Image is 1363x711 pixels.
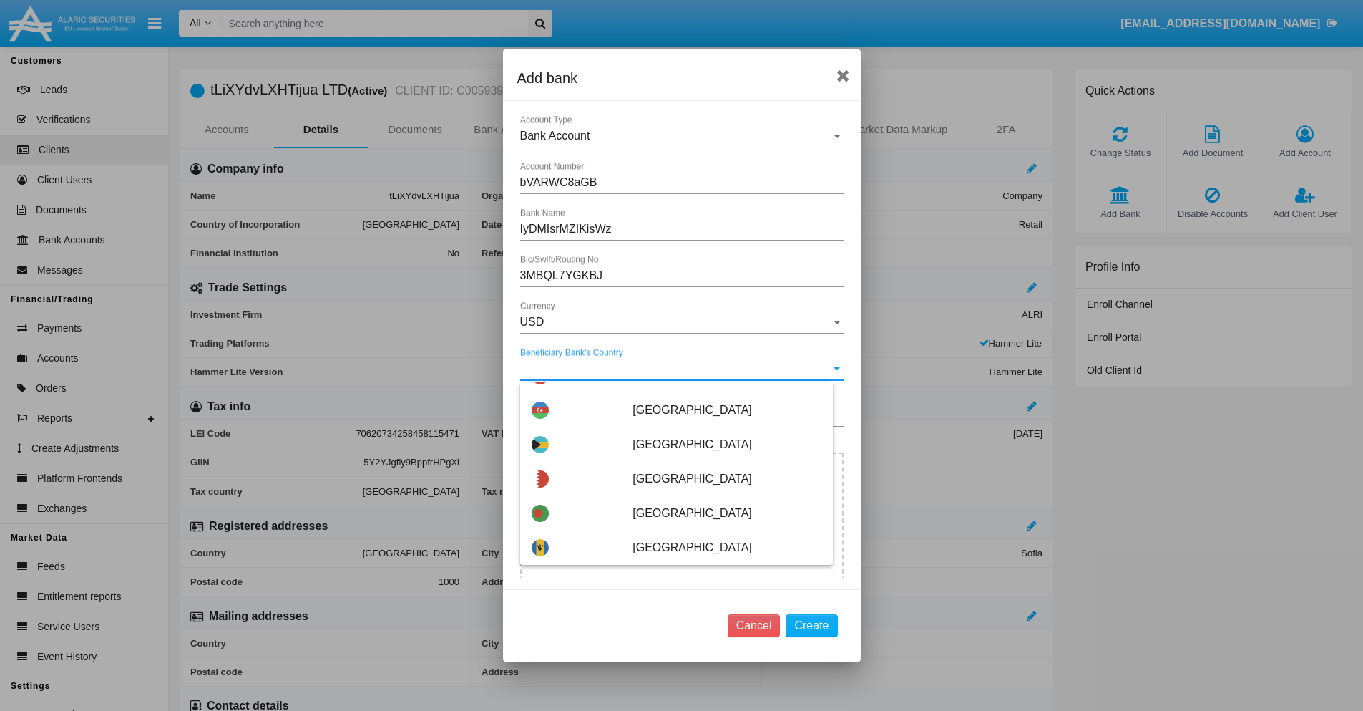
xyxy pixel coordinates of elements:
span: [GEOGRAPHIC_DATA] [632,496,821,531]
span: Bank Account [520,130,590,142]
div: Add bank [517,67,846,90]
span: [GEOGRAPHIC_DATA] [632,462,821,496]
span: [GEOGRAPHIC_DATA] [632,531,821,565]
button: Cancel [728,614,781,637]
span: [GEOGRAPHIC_DATA] [632,393,821,427]
span: [GEOGRAPHIC_DATA] [632,427,821,462]
span: USD [520,316,544,328]
button: Create [786,614,837,637]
